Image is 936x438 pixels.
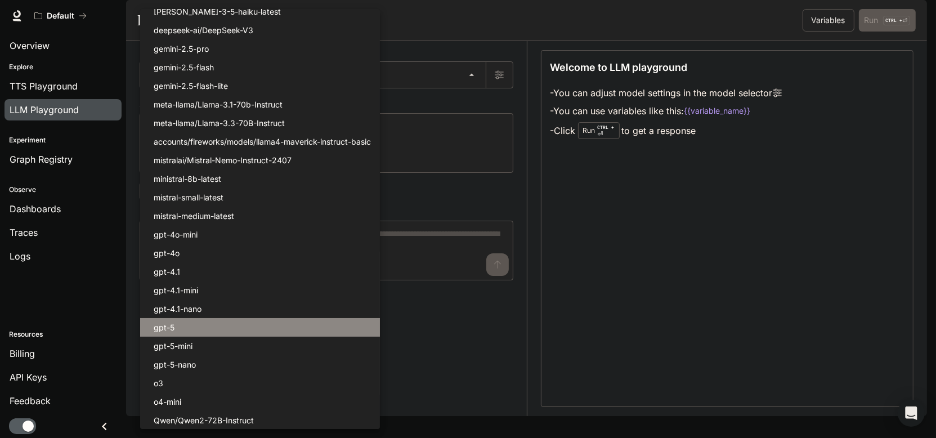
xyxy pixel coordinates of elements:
p: deepseek-ai/DeepSeek-V3 [154,24,253,36]
p: meta-llama/Llama-3.1-70b-Instruct [154,99,283,110]
p: gpt-5-nano [154,359,196,370]
p: gpt-4.1 [154,266,180,278]
p: gpt-5 [154,321,174,333]
p: gpt-4o [154,247,180,259]
p: o4-mini [154,396,181,408]
p: mistral-medium-latest [154,210,234,222]
p: gpt-4o-mini [154,229,198,240]
p: accounts/fireworks/models/llama4-maverick-instruct-basic [154,136,371,148]
p: gpt-4.1-nano [154,303,201,315]
p: gpt-4.1-mini [154,284,198,296]
p: Qwen/Qwen2-72B-Instruct [154,414,254,426]
p: ministral-8b-latest [154,173,221,185]
p: meta-llama/Llama-3.3-70B-Instruct [154,117,285,129]
p: o3 [154,377,163,389]
p: gemini-2.5-pro [154,43,209,55]
p: mistral-small-latest [154,191,223,203]
p: [PERSON_NAME]-3-5-haiku-latest [154,6,281,17]
p: gemini-2.5-flash-lite [154,80,228,92]
p: gpt-5-mini [154,340,192,352]
p: mistralai/Mistral-Nemo-Instruct-2407 [154,154,292,166]
p: gemini-2.5-flash [154,61,214,73]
